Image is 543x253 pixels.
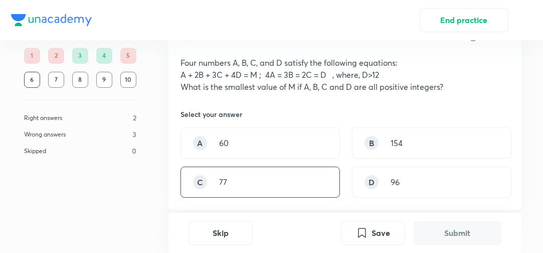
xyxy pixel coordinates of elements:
button: Submit [413,221,501,245]
div: 2 [48,48,64,64]
button: Save [341,221,405,245]
div: B [365,136,379,150]
p: A + 2B + 3C + 4D = M ; 4A = 3B = 2C = D , where, D>12 [180,69,509,81]
div: A [193,136,207,150]
p: Four numbers A, B, C, and D satisfy the following equations: [180,57,509,69]
div: 3 [72,48,88,64]
p: 154 [391,137,403,149]
button: Skip [189,221,253,245]
p: 60 [219,137,229,149]
p: What is the smallest value of M if A, B, C and D are all positive integers? [180,81,509,93]
p: 0 [132,146,136,156]
div: C [193,175,207,189]
div: 02:36 [469,33,509,42]
p: Skipped [24,147,46,156]
p: Right answers [24,113,62,122]
div: 10 [120,72,136,88]
div: 5 [120,48,136,64]
p: Wrong answers [24,130,66,139]
h5: Select your answer [180,109,242,119]
button: End practice [420,8,508,32]
p: 2 [133,112,136,123]
p: 77 [219,176,227,188]
div: 4 [96,48,112,64]
img: Company Logo [11,14,92,26]
div: 6 [24,72,40,88]
div: 8 [72,72,88,88]
div: 7 [48,72,64,88]
p: 3 [132,129,136,140]
div: 9 [96,72,112,88]
div: D [365,175,379,189]
p: 96 [391,176,400,188]
div: 1 [24,48,40,64]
